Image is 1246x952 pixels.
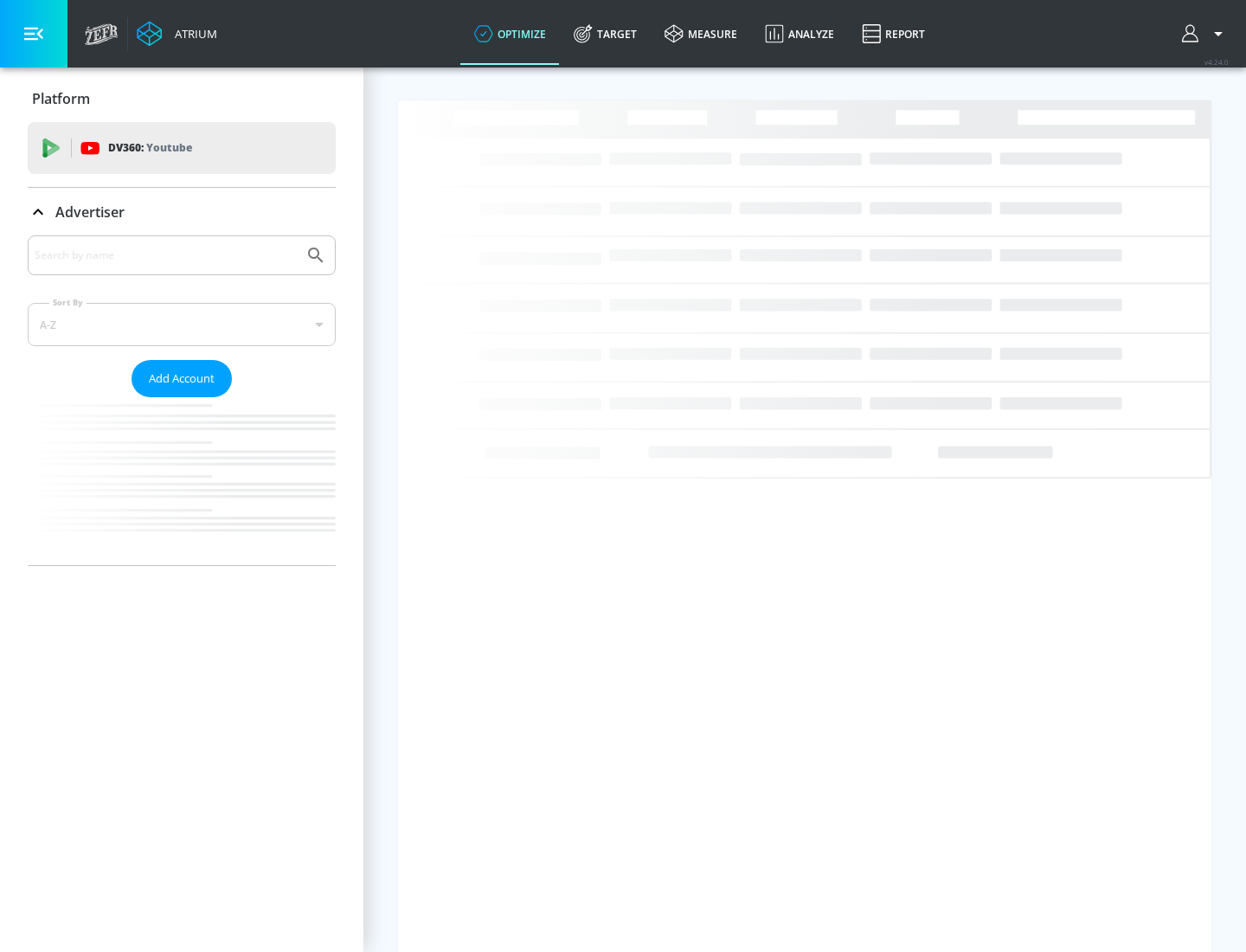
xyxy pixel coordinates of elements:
[55,203,125,222] p: Advertiser
[28,235,336,565] div: Advertiser
[1204,57,1229,67] span: v 4.24.0
[137,21,217,47] a: Atrium
[146,138,192,157] p: Youtube
[49,297,87,308] label: Sort By
[108,138,192,158] p: DV360:
[848,3,939,65] a: Report
[28,397,336,565] nav: list of Advertiser
[560,3,651,65] a: Target
[651,3,751,65] a: measure
[460,3,560,65] a: optimize
[32,89,90,108] p: Platform
[132,360,232,397] button: Add Account
[28,303,336,346] div: A-Z
[28,74,336,123] div: Platform
[35,244,297,267] input: Search by name
[751,3,848,65] a: Analyze
[149,369,215,389] span: Add Account
[168,26,217,42] div: Atrium
[28,122,336,174] div: DV360: Youtube
[28,188,336,236] div: Advertiser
